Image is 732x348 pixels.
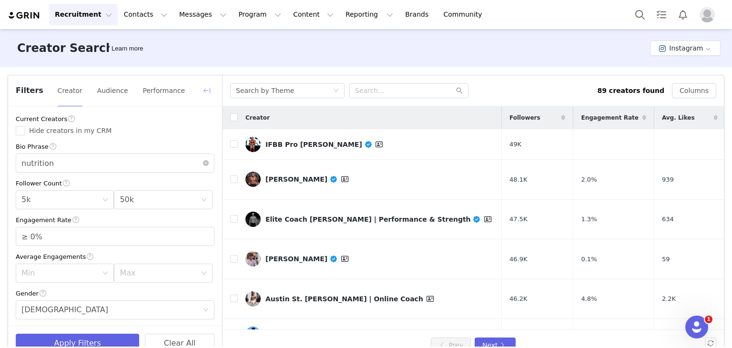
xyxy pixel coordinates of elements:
a: [PERSON_NAME] [245,172,494,187]
div: Average Engagements [16,252,214,262]
input: Search... [349,83,468,98]
button: Reporting [340,4,399,25]
div: 5k [21,191,30,209]
div: Engagement Rate [16,215,214,225]
span: 47.5K [509,215,527,224]
a: the_franimal [245,327,494,342]
button: Recruitment [49,4,118,25]
div: [PERSON_NAME] [265,174,351,185]
span: Engagement Rate [581,113,638,122]
button: Contacts [118,4,173,25]
h3: Creator Search [17,40,114,57]
div: Follower Count [16,178,214,188]
img: v2 [245,327,261,342]
span: 939 [662,175,674,184]
img: v2 [245,212,261,227]
span: Avg. Likes [662,113,695,122]
a: Brands [399,4,437,25]
span: Hide creators in my CRM [25,127,115,134]
div: IFBB Pro [PERSON_NAME] [265,139,385,150]
span: 634 [662,215,674,224]
span: 49K [509,140,521,149]
div: Bio Phrase [16,142,214,152]
i: icon: down [102,270,108,277]
button: Creator [57,83,83,98]
input: Enter keyword [16,154,214,173]
button: Instagram [650,41,721,56]
span: 2.0% [581,175,597,184]
span: Followers [509,113,540,122]
span: Filters [16,85,43,96]
a: Community [438,4,492,25]
div: Min [21,268,98,278]
div: Gender [16,288,214,298]
span: 1 [705,316,712,323]
i: icon: down [333,88,339,94]
button: Program [233,4,287,25]
div: Male [21,301,108,319]
a: Elite Coach [PERSON_NAME] | Performance & Strength [245,212,494,227]
img: v2 [245,251,261,266]
img: v2 [245,291,261,307]
a: Austin St. [PERSON_NAME] | Online Coach [245,291,494,307]
img: grin logo [8,11,41,20]
button: Messages [173,4,232,25]
div: Search by Theme [236,83,294,98]
div: Tooltip anchor [110,44,145,53]
div: Elite Coach [PERSON_NAME] | Performance & Strength [265,214,494,225]
span: 46.2K [509,294,527,304]
button: Profile [694,7,724,22]
a: IFBB Pro [PERSON_NAME] [245,137,494,152]
div: Age [16,325,214,335]
i: icon: search [456,87,463,94]
button: Notifications [672,4,693,25]
span: 59 [662,255,670,264]
img: placeholder-profile.jpg [700,7,715,22]
div: Current Creators [16,114,214,124]
button: Performance [142,83,185,98]
span: 4.8% [581,294,597,304]
img: v2 [245,137,261,152]
div: Max [120,268,196,278]
span: 0.1% [581,255,597,264]
div: 89 creators found [597,86,664,96]
span: 1.3% [581,215,597,224]
span: 2.2K [662,294,676,304]
a: Tasks [651,4,672,25]
div: 50k [120,191,134,209]
button: Content [287,4,339,25]
input: Engagement Rate [16,227,214,246]
span: 46.9K [509,255,527,264]
button: Search [630,4,651,25]
span: Creator [245,113,270,122]
span: 48.1K [509,175,527,184]
iframe: Intercom live chat [685,316,708,338]
div: [PERSON_NAME] [265,253,351,265]
button: Audience [97,83,129,98]
i: icon: down [201,270,207,277]
a: [PERSON_NAME] [245,251,494,266]
div: Austin St. [PERSON_NAME] | Online Coach [265,293,436,305]
button: Columns [672,83,716,98]
i: icon: close-circle [203,160,209,166]
img: v2 [245,172,261,187]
